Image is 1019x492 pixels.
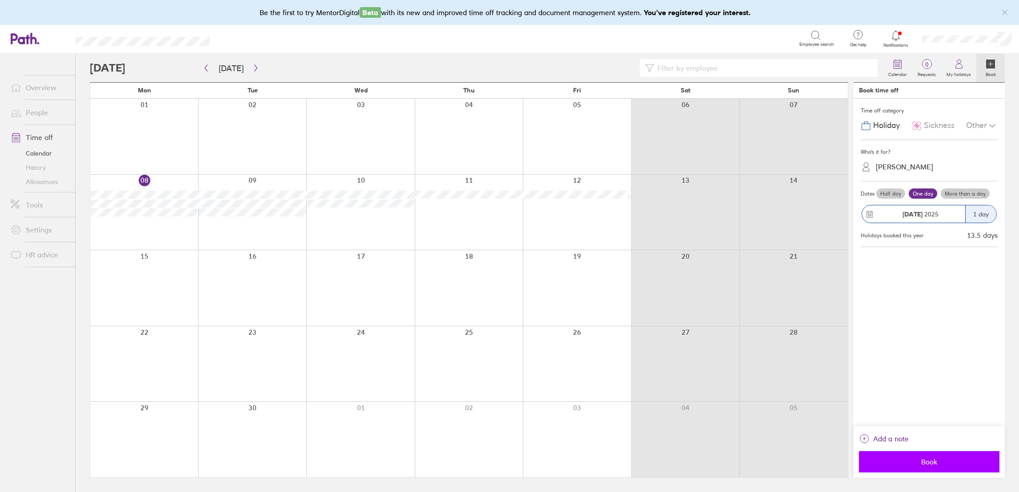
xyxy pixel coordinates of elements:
button: [DATE] 20251 day [861,200,998,228]
div: Who's it for? [861,145,998,159]
label: One day [909,188,937,199]
a: People [4,104,75,121]
button: [DATE] [212,61,251,76]
span: Sat [681,87,690,94]
span: Employee search [799,42,834,47]
label: Requests [912,69,941,77]
div: Other [966,117,998,134]
span: 2025 [903,211,939,218]
a: History [4,160,75,175]
a: Calendar [883,54,912,82]
label: Calendar [883,69,912,77]
div: 13.5 days [967,231,998,239]
a: 0Requests [912,54,941,82]
span: Sickness [924,121,955,130]
label: My holidays [941,69,976,77]
input: Filter by employee [654,60,872,76]
label: Half day [876,188,905,199]
div: Be the first to try MentorDigital with its new and improved time off tracking and document manage... [260,7,760,18]
a: Book [976,54,1005,82]
button: Add a note [859,432,909,446]
span: Holiday [873,121,900,130]
a: Overview [4,79,75,96]
span: Mon [138,87,151,94]
span: Book [865,458,993,466]
button: Book [859,451,999,472]
a: HR advice [4,246,75,264]
span: Sun [788,87,799,94]
div: Search [234,34,257,42]
label: Book [980,69,1001,77]
span: Add a note [873,432,909,446]
a: Allowances [4,175,75,189]
span: Fri [573,87,581,94]
div: 1 day [965,205,996,223]
span: Thu [463,87,474,94]
a: Calendar [4,146,75,160]
a: Time off [4,128,75,146]
label: More than a day [941,188,990,199]
span: Get help [844,42,873,48]
div: Time off category [861,104,998,117]
span: 0 [912,61,941,68]
span: Beta [360,7,381,18]
a: Tools [4,196,75,214]
div: Holidays booked this year [861,232,924,239]
a: Notifications [882,29,911,48]
b: You've registered your interest. [644,8,751,17]
span: Tue [248,87,258,94]
strong: [DATE] [903,210,923,218]
a: Settings [4,221,75,239]
div: Book time off [859,87,899,94]
span: Dates [861,191,875,197]
div: [PERSON_NAME] [876,163,933,171]
span: Notifications [882,43,911,48]
a: My holidays [941,54,976,82]
span: Wed [354,87,368,94]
